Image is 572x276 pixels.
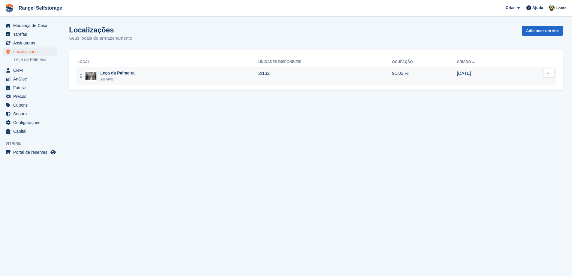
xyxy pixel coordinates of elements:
[555,5,567,11] span: Conta
[13,110,49,118] span: Seguro
[16,3,65,13] a: Rangel Selfstorage
[13,118,49,127] span: Configurações
[13,101,49,109] span: Cupons
[50,149,57,156] a: Loja de pré-visualização
[259,57,392,67] th: Unidades disponíveis
[392,57,457,67] th: Ocupação
[3,75,57,83] a: menu
[13,92,49,101] span: Preços
[3,148,57,156] a: menu
[3,118,57,127] a: menu
[3,110,57,118] a: menu
[3,39,57,47] a: menu
[13,47,49,56] span: Localizações
[85,72,96,80] img: Imagem do site Leça da Palmeira
[532,5,543,11] span: Ajuda
[3,83,57,92] a: menu
[100,76,135,82] div: Ao vivo
[5,141,60,147] span: Vitrine
[259,67,392,85] td: 2/132
[506,5,515,11] span: Criar
[13,66,49,74] span: CRM
[13,127,49,135] span: Capital
[13,148,49,156] span: Portal de reservas
[69,35,132,42] p: Seus locais de armazenamento
[549,5,555,11] img: Fernando Ferreira
[13,75,49,83] span: Análise
[13,30,49,38] span: Tarefas
[522,26,563,36] a: Adicionar um site
[3,21,57,30] a: menu
[3,92,57,101] a: menu
[13,83,49,92] span: Faturas
[3,101,57,109] a: menu
[392,67,457,85] td: 91,83 %
[3,66,57,74] a: menu
[3,127,57,135] a: menu
[13,21,49,30] span: Mudança de Casa
[3,47,57,56] a: menu
[69,26,132,34] h1: Localizações
[3,30,57,38] a: menu
[100,70,135,76] div: Leça da Palmeira
[76,57,259,67] th: Local
[13,39,49,47] span: Assinaturas
[14,57,57,62] a: Leça da Palmeira
[457,67,516,85] td: [DATE]
[457,60,476,64] a: Criado
[5,4,14,13] img: stora-icon-8386f47178a22dfd0bd8f6a31ec36ba5ce8667c1dd55bd0f319d3a0aa187defe.svg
